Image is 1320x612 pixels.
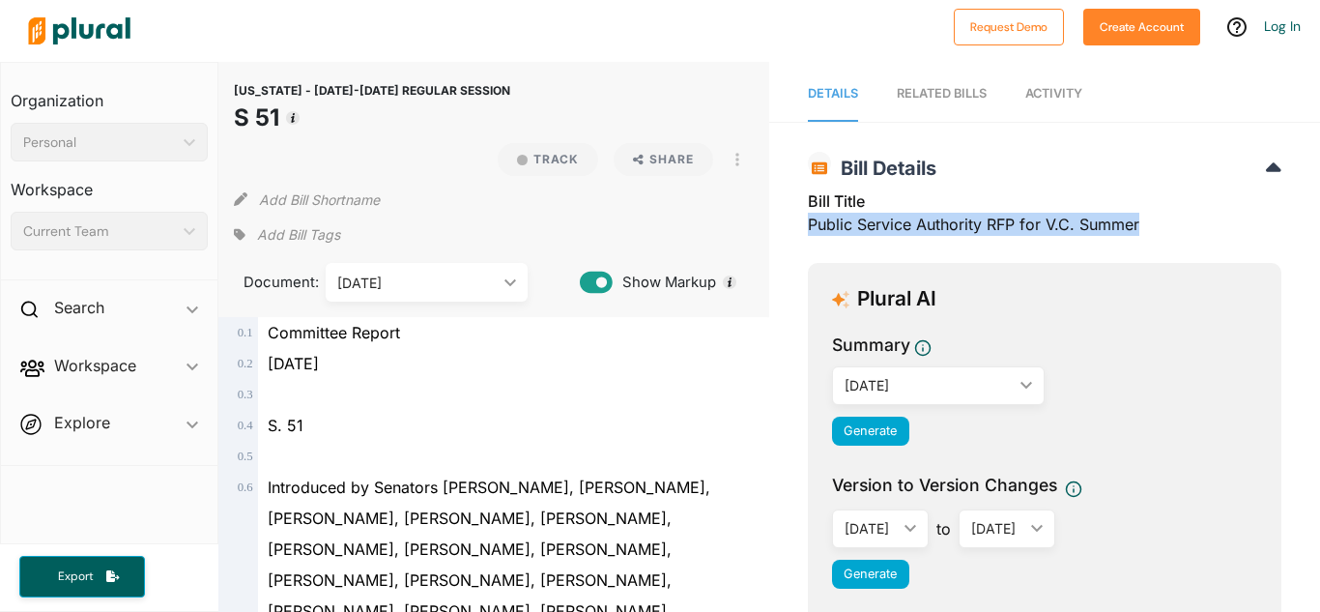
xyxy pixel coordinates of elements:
span: Bill Details [831,157,936,180]
a: Activity [1025,67,1082,122]
span: Document: [234,272,301,293]
span: Generate [844,423,897,438]
div: Tooltip anchor [284,109,301,127]
span: Add Bill Tags [257,225,340,245]
div: [DATE] [845,375,1013,395]
div: Public Service Authority RFP for V.C. Summer [808,189,1281,248]
span: 0 . 1 [238,326,253,339]
span: 0 . 2 [238,357,253,370]
span: 0 . 6 [238,481,253,494]
a: Request Demo [954,15,1064,36]
h3: Plural AI [857,287,936,311]
h3: Organization [11,73,208,115]
div: [DATE] [845,518,897,539]
span: Committee Report [268,323,400,342]
button: Share [606,143,721,176]
a: Details [808,67,858,122]
span: S. 51 [268,416,303,435]
span: Details [808,86,858,101]
span: Activity [1025,86,1082,101]
button: Share [614,143,713,176]
span: to [929,517,959,540]
button: Create Account [1083,9,1200,45]
h3: Bill Title [808,189,1281,213]
div: RELATED BILLS [897,84,987,102]
h3: Summary [832,333,910,358]
button: Export [19,556,145,597]
a: RELATED BILLS [897,67,987,122]
div: Personal [23,132,176,153]
div: Tooltip anchor [721,274,738,291]
h3: Workspace [11,161,208,204]
a: Log In [1264,17,1301,35]
button: Request Demo [954,9,1064,45]
a: Create Account [1083,15,1200,36]
button: Add Bill Shortname [259,184,380,215]
span: [US_STATE] - [DATE]-[DATE] REGULAR SESSION [234,83,510,98]
div: Add tags [234,220,340,249]
button: Track [498,143,598,176]
div: Current Team [23,221,176,242]
span: 0 . 4 [238,419,253,432]
span: Show Markup [613,272,716,293]
h2: Search [54,297,104,318]
button: Generate [832,560,909,589]
span: Version to Version Changes [832,473,1057,498]
div: [DATE] [971,518,1023,539]
span: [DATE] [268,354,319,373]
span: 0 . 3 [238,388,253,401]
span: 0 . 5 [238,450,253,463]
div: [DATE] [337,273,497,293]
h1: S 51 [234,101,510,135]
button: Generate [832,417,909,446]
span: Generate [844,567,897,581]
span: Export [44,568,106,585]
